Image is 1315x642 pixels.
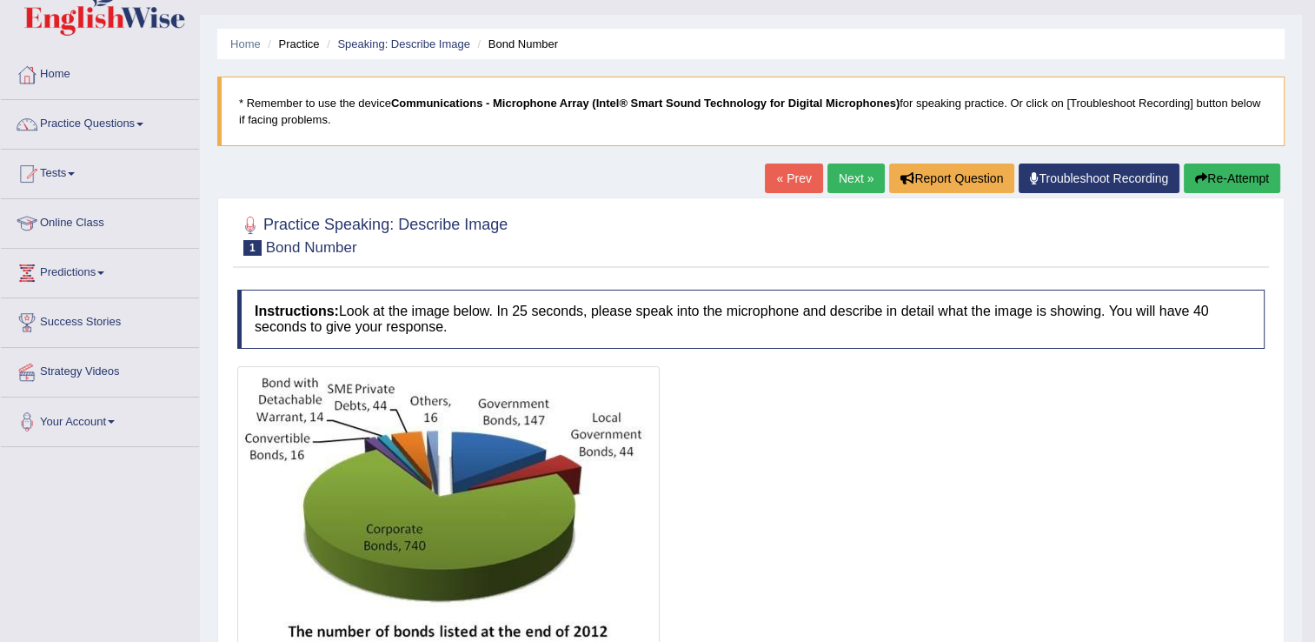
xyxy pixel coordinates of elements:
[473,36,557,52] li: Bond Number
[237,290,1265,348] h4: Look at the image below. In 25 seconds, please speak into the microphone and describe in detail w...
[237,212,508,256] h2: Practice Speaking: Describe Image
[1019,164,1179,193] a: Troubleshoot Recording
[1,398,199,441] a: Your Account
[391,97,900,110] b: Communications - Microphone Array (Intel® Smart Sound Technology for Digital Microphones)
[1,199,199,243] a: Online Class
[255,304,339,318] b: Instructions:
[1,298,199,342] a: Success Stories
[889,164,1014,193] button: Report Question
[1184,164,1280,193] button: Re-Attempt
[827,164,885,193] a: Next »
[243,240,262,256] span: 1
[1,100,199,144] a: Practice Questions
[230,37,261,50] a: Home
[1,150,199,193] a: Tests
[1,249,199,292] a: Predictions
[1,50,199,94] a: Home
[217,77,1285,146] blockquote: * Remember to use the device for speaking practice. Or click on [Troubleshoot Recording] button b...
[266,239,357,256] small: Bond Number
[1,348,199,391] a: Strategy Videos
[337,37,469,50] a: Speaking: Describe Image
[263,36,319,52] li: Practice
[765,164,822,193] a: « Prev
